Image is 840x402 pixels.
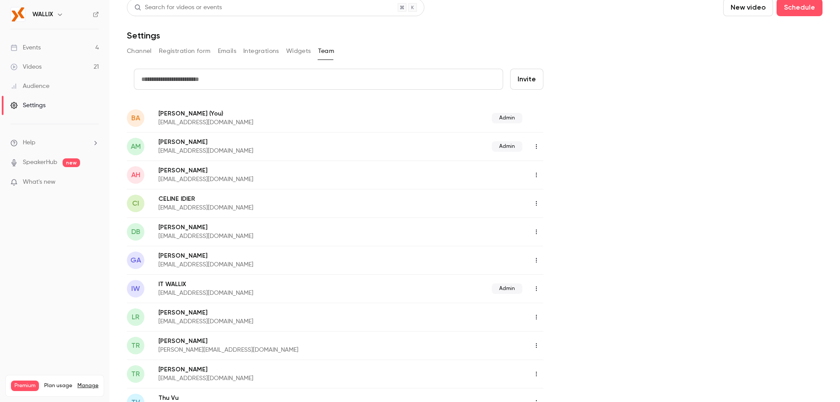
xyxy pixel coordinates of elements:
[132,312,140,322] span: LR
[131,113,140,123] span: BA
[158,337,414,346] p: [PERSON_NAME]
[131,283,140,294] span: IW
[131,340,140,351] span: TR
[131,369,140,379] span: TR
[44,382,72,389] span: Plan usage
[158,147,373,155] p: [EMAIL_ADDRESS][DOMAIN_NAME]
[127,30,160,41] h1: Settings
[158,232,392,241] p: [EMAIL_ADDRESS][DOMAIN_NAME]
[10,82,49,91] div: Audience
[158,308,392,317] p: [PERSON_NAME]
[131,227,140,237] span: DB
[10,63,42,71] div: Videos
[492,283,522,294] span: Admin
[11,7,25,21] img: WALLIX
[158,317,392,326] p: [EMAIL_ADDRESS][DOMAIN_NAME]
[158,118,373,127] p: [EMAIL_ADDRESS][DOMAIN_NAME]
[23,178,56,187] span: What's new
[134,3,222,12] div: Search for videos or events
[63,158,80,167] span: new
[131,170,140,180] span: AH
[158,346,414,354] p: [PERSON_NAME][EMAIL_ADDRESS][DOMAIN_NAME]
[77,382,98,389] a: Manage
[10,43,41,52] div: Events
[158,374,392,383] p: [EMAIL_ADDRESS][DOMAIN_NAME]
[23,138,35,147] span: Help
[127,44,152,58] button: Channel
[88,178,99,186] iframe: Noticeable Trigger
[158,195,392,203] p: CELINE IDIER
[131,141,141,152] span: AM
[158,166,392,175] p: [PERSON_NAME]
[130,255,141,266] span: GA
[207,109,223,118] span: (You)
[158,280,373,289] p: IT WALLIX
[159,44,211,58] button: Registration form
[286,44,311,58] button: Widgets
[492,113,522,123] span: Admin
[158,260,392,269] p: [EMAIL_ADDRESS][DOMAIN_NAME]
[158,175,392,184] p: [EMAIL_ADDRESS][DOMAIN_NAME]
[158,289,373,297] p: [EMAIL_ADDRESS][DOMAIN_NAME]
[510,69,543,90] button: Invite
[10,101,45,110] div: Settings
[218,44,236,58] button: Emails
[11,381,39,391] span: Premium
[158,138,373,147] p: [PERSON_NAME]
[492,141,522,152] span: Admin
[32,10,53,19] h6: WALLIX
[158,365,392,374] p: [PERSON_NAME]
[132,198,139,209] span: CI
[158,252,392,260] p: [PERSON_NAME]
[10,138,99,147] li: help-dropdown-opener
[158,203,392,212] p: [EMAIL_ADDRESS][DOMAIN_NAME]
[243,44,279,58] button: Integrations
[23,158,57,167] a: SpeakerHub
[158,109,373,118] p: [PERSON_NAME]
[318,44,335,58] button: Team
[158,223,392,232] p: [PERSON_NAME]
